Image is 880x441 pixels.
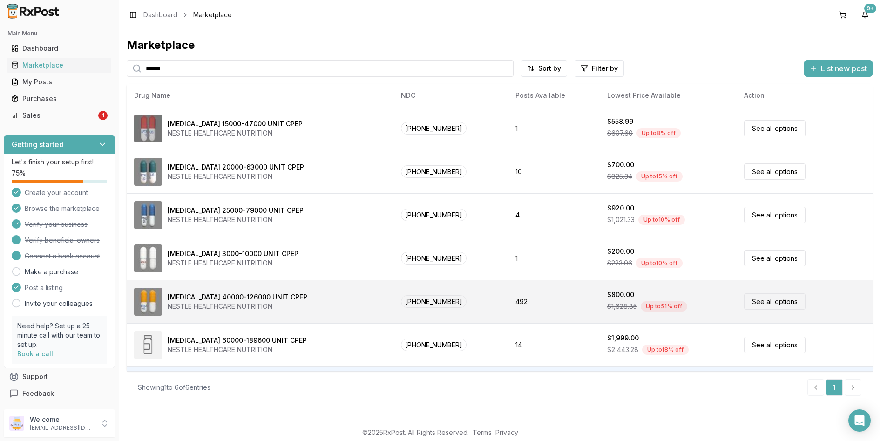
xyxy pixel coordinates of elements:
[4,91,115,106] button: Purchases
[607,302,637,311] span: $1,628.85
[508,280,600,323] td: 492
[134,331,162,359] img: Zenpep 60000-189600 UNIT CPEP
[473,428,492,436] a: Terms
[134,244,162,272] img: Zenpep 3000-10000 UNIT CPEP
[4,368,115,385] button: Support
[11,77,108,87] div: My Posts
[168,258,298,268] div: NESTLE HEALTHCARE NUTRITION
[127,84,393,107] th: Drug Name
[393,84,508,107] th: NDC
[508,84,600,107] th: Posts Available
[4,58,115,73] button: Marketplace
[4,108,115,123] button: Sales1
[804,65,873,74] a: List new post
[607,160,634,170] div: $700.00
[826,379,843,396] a: 1
[821,63,867,74] span: List new post
[7,57,111,74] a: Marketplace
[607,333,639,343] div: $1,999.00
[168,119,303,129] div: [MEDICAL_DATA] 15000-47000 UNIT CPEP
[12,139,64,150] h3: Getting started
[4,385,115,402] button: Feedback
[168,336,307,345] div: [MEDICAL_DATA] 60000-189600 UNIT CPEP
[607,258,632,268] span: $223.06
[575,60,624,77] button: Filter by
[7,40,111,57] a: Dashboard
[12,157,107,167] p: Let's finish your setup first!
[607,290,634,299] div: $800.00
[17,321,102,349] p: Need help? Set up a 25 minute call with our team to set up.
[508,150,600,193] td: 10
[508,107,600,150] td: 1
[30,424,95,432] p: [EMAIL_ADDRESS][DOMAIN_NAME]
[642,345,689,355] div: Up to 18 % off
[127,38,873,53] div: Marketplace
[744,337,806,353] a: See all options
[25,299,93,308] a: Invite your colleagues
[607,172,632,181] span: $825.34
[607,247,634,256] div: $200.00
[508,193,600,237] td: 4
[636,258,683,268] div: Up to 10 % off
[401,339,467,351] span: [PHONE_NUMBER]
[168,292,307,302] div: [MEDICAL_DATA] 40000-126000 UNIT CPEP
[25,188,88,197] span: Create your account
[737,84,873,107] th: Action
[4,4,63,19] img: RxPost Logo
[9,416,24,431] img: User avatar
[807,379,861,396] nav: pagination
[11,61,108,70] div: Marketplace
[168,249,298,258] div: [MEDICAL_DATA] 3000-10000 UNIT CPEP
[508,237,600,280] td: 1
[4,41,115,56] button: Dashboard
[638,215,685,225] div: Up to 10 % off
[17,350,53,358] a: Book a call
[98,111,108,120] div: 1
[7,90,111,107] a: Purchases
[25,204,100,213] span: Browse the marketplace
[607,215,635,224] span: $1,021.33
[168,345,307,354] div: NESTLE HEALTHCARE NUTRITION
[7,30,111,37] h2: Main Menu
[607,204,634,213] div: $920.00
[25,283,63,292] span: Post a listing
[592,64,618,73] span: Filter by
[168,215,304,224] div: NESTLE HEALTHCARE NUTRITION
[143,10,232,20] nav: breadcrumb
[193,10,232,20] span: Marketplace
[864,4,876,13] div: 9+
[607,345,638,354] span: $2,443.28
[12,169,26,178] span: 75 %
[744,293,806,310] a: See all options
[744,120,806,136] a: See all options
[804,60,873,77] button: List new post
[401,295,467,308] span: [PHONE_NUMBER]
[30,415,95,424] p: Welcome
[168,163,304,172] div: [MEDICAL_DATA] 20000-63000 UNIT CPEP
[25,236,100,245] span: Verify beneficial owners
[401,122,467,135] span: [PHONE_NUMBER]
[538,64,561,73] span: Sort by
[641,301,687,312] div: Up to 51 % off
[134,288,162,316] img: Zenpep 40000-126000 UNIT CPEP
[600,84,737,107] th: Lowest Price Available
[744,250,806,266] a: See all options
[11,44,108,53] div: Dashboard
[521,60,567,77] button: Sort by
[25,267,78,277] a: Make a purchase
[138,383,210,392] div: Showing 1 to 6 of 6 entries
[168,172,304,181] div: NESTLE HEALTHCARE NUTRITION
[25,220,88,229] span: Verify your business
[4,75,115,89] button: My Posts
[744,163,806,180] a: See all options
[636,171,683,182] div: Up to 15 % off
[11,111,96,120] div: Sales
[168,206,304,215] div: [MEDICAL_DATA] 25000-79000 UNIT CPEP
[134,158,162,186] img: Zenpep 20000-63000 UNIT CPEP
[607,129,633,138] span: $607.60
[143,10,177,20] a: Dashboard
[22,389,54,398] span: Feedback
[858,7,873,22] button: 9+
[134,201,162,229] img: Zenpep 25000-79000 UNIT CPEP
[508,323,600,366] td: 14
